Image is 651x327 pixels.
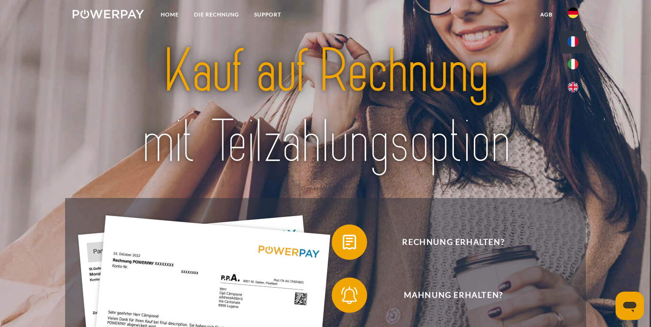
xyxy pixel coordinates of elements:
button: Rechnung erhalten? [332,224,562,260]
img: fr [568,36,578,47]
img: title-powerpay_de.svg [97,33,554,181]
a: Home [153,7,186,23]
img: de [568,8,578,18]
img: qb_bill.svg [338,231,360,253]
a: DIE RECHNUNG [186,7,247,23]
img: logo-powerpay-white.svg [73,10,144,19]
button: Mahnung erhalten? [332,278,562,313]
a: SUPPORT [247,7,289,23]
span: Rechnung erhalten? [345,224,562,260]
img: en [568,82,578,92]
span: Mahnung erhalten? [345,278,562,313]
a: agb [533,7,560,23]
img: qb_bell.svg [338,284,360,306]
iframe: Schaltfläche zum Öffnen des Messaging-Fensters [616,292,644,320]
img: it [568,59,578,69]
